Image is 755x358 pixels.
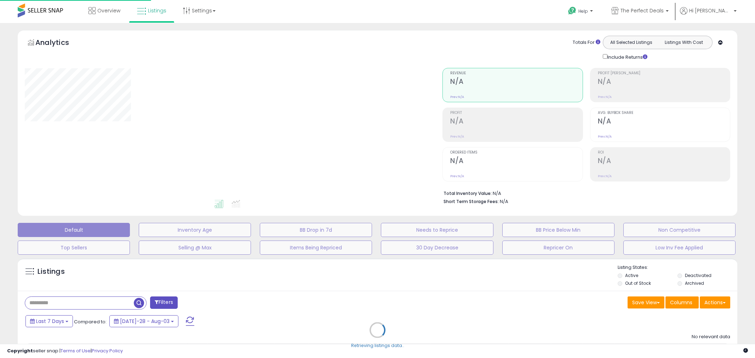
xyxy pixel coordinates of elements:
button: BB Price Below Min [502,223,614,237]
strong: Copyright [7,347,33,354]
button: BB Drop in 7d [260,223,372,237]
span: Profit [450,111,582,115]
button: 30 Day Decrease [381,241,493,255]
span: Ordered Items [450,151,582,155]
b: Total Inventory Value: [444,190,492,196]
button: Low Inv Fee Applied [623,241,736,255]
div: Retrieving listings data.. [351,342,404,349]
button: Needs to Reprice [381,223,493,237]
small: Prev: N/A [450,174,464,178]
div: Include Returns [597,53,656,61]
li: N/A [444,189,725,197]
h2: N/A [450,77,582,87]
h2: N/A [450,157,582,166]
button: Default [18,223,130,237]
button: Listings With Cost [657,38,710,47]
button: All Selected Listings [605,38,658,47]
button: Selling @ Max [139,241,251,255]
span: N/A [500,198,508,205]
h2: N/A [598,117,730,127]
button: Items Being Repriced [260,241,372,255]
span: The Perfect Deals [620,7,664,14]
span: Overview [97,7,120,14]
button: Top Sellers [18,241,130,255]
a: Help [562,1,600,23]
span: Revenue [450,71,582,75]
a: Hi [PERSON_NAME] [680,7,737,23]
small: Prev: N/A [450,95,464,99]
span: Help [578,8,588,14]
span: Avg. Buybox Share [598,111,730,115]
span: Listings [148,7,166,14]
button: Inventory Age [139,223,251,237]
h2: N/A [598,157,730,166]
div: Totals For [573,39,600,46]
small: Prev: N/A [598,95,612,99]
span: Hi [PERSON_NAME] [689,7,732,14]
small: Prev: N/A [450,134,464,139]
button: Repricer On [502,241,614,255]
i: Get Help [568,6,577,15]
small: Prev: N/A [598,134,612,139]
small: Prev: N/A [598,174,612,178]
span: ROI [598,151,730,155]
button: Non Competitive [623,223,736,237]
h5: Analytics [35,37,83,49]
div: seller snap | | [7,348,123,354]
h2: N/A [450,117,582,127]
span: Profit [PERSON_NAME] [598,71,730,75]
h2: N/A [598,77,730,87]
b: Short Term Storage Fees: [444,198,499,204]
